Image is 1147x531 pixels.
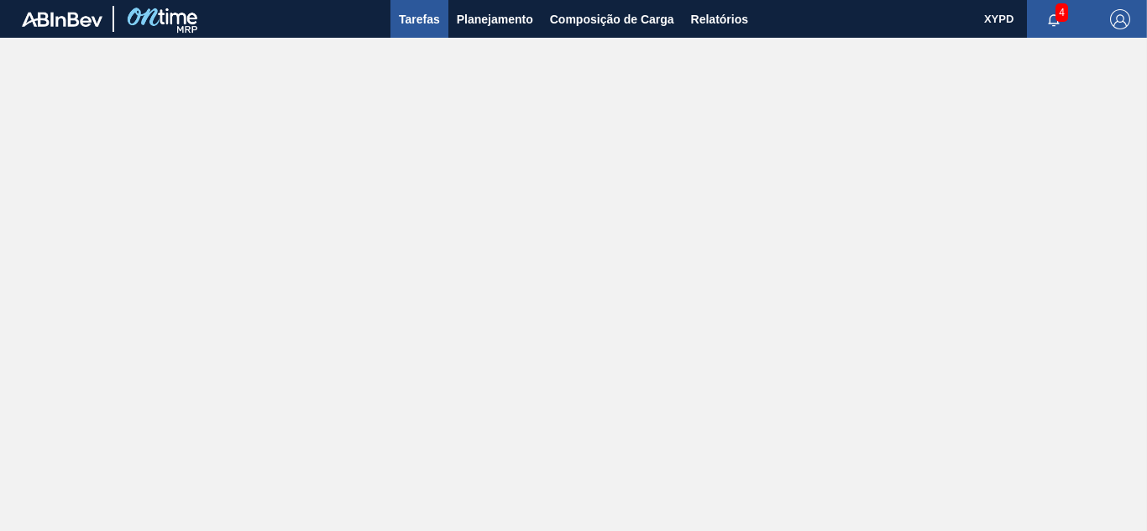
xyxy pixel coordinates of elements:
img: Logout [1110,9,1130,29]
span: Relatórios [691,9,748,29]
button: Notificações [1027,8,1081,31]
span: Composição de Carga [550,9,674,29]
span: Planejamento [457,9,533,29]
span: 4 [1055,3,1068,22]
img: TNhmsLtSVTkK8tSr43FrP2fwEKptu5GPRR3wAAAABJRU5ErkJggg== [22,12,102,27]
span: Tarefas [399,9,440,29]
